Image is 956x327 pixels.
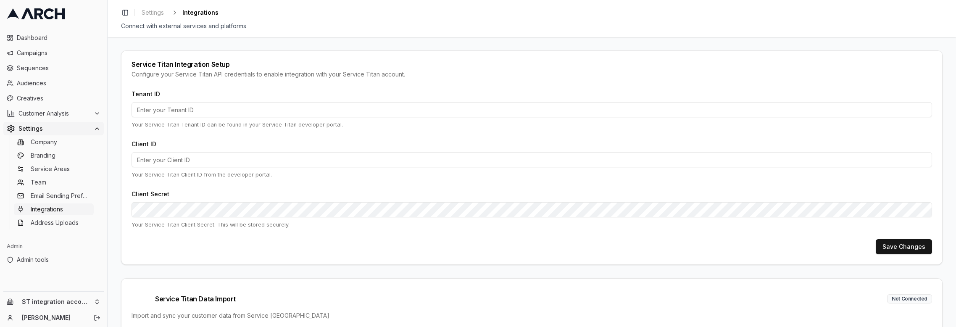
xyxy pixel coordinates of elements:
span: Admin tools [17,256,100,264]
span: Sequences [17,64,100,72]
a: Integrations [14,203,94,215]
div: Connect with external services and platforms [121,22,943,30]
nav: breadcrumb [138,7,219,18]
a: Address Uploads [14,217,94,229]
button: Customer Analysis [3,107,104,120]
a: Audiences [3,76,104,90]
a: Campaigns [3,46,104,60]
a: Team [14,177,94,188]
span: Company [31,138,57,146]
button: Save Changes [876,239,932,254]
span: Service Areas [31,165,70,173]
a: Dashboard [3,31,104,45]
a: Company [14,136,94,148]
a: Service Areas [14,163,94,175]
span: Integrations [31,205,63,214]
span: Email Sending Preferences [31,192,90,200]
img: Service Titan logo [132,289,152,309]
span: Creatives [17,94,100,103]
div: Import and sync your customer data from Service [GEOGRAPHIC_DATA] [132,311,932,320]
label: Tenant ID [132,90,160,98]
span: Dashboard [17,34,100,42]
a: Settings [138,7,167,18]
a: Branding [14,150,94,161]
span: Service Titan Data Import [132,289,236,309]
span: Audiences [17,79,100,87]
a: [PERSON_NAME] [22,314,84,322]
span: Campaigns [17,49,100,57]
div: Service Titan Integration Setup [132,61,932,68]
span: Customer Analysis [18,109,90,118]
span: Team [31,178,46,187]
span: Settings [18,124,90,133]
p: Your Service Titan Tenant ID can be found in your Service Titan developer portal. [132,121,932,129]
button: Log out [91,312,103,324]
a: Creatives [3,92,104,105]
div: Configure your Service Titan API credentials to enable integration with your Service Titan account. [132,70,932,79]
button: Settings [3,122,104,135]
label: Client ID [132,140,156,148]
div: Not Connected [887,294,932,303]
a: Email Sending Preferences [14,190,94,202]
span: Branding [31,151,55,160]
label: Client Secret [132,190,169,198]
p: Your Service Titan Client Secret. This will be stored securely. [132,221,932,229]
input: Enter your Tenant ID [132,102,932,117]
span: Integrations [182,8,219,17]
input: Enter your Client ID [132,152,932,167]
button: ST integration account [3,295,104,309]
a: Admin tools [3,253,104,266]
span: ST integration account [22,298,90,306]
a: Sequences [3,61,104,75]
p: Your Service Titan Client ID from the developer portal. [132,171,932,179]
span: Settings [142,8,164,17]
span: Address Uploads [31,219,79,227]
div: Admin [3,240,104,253]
